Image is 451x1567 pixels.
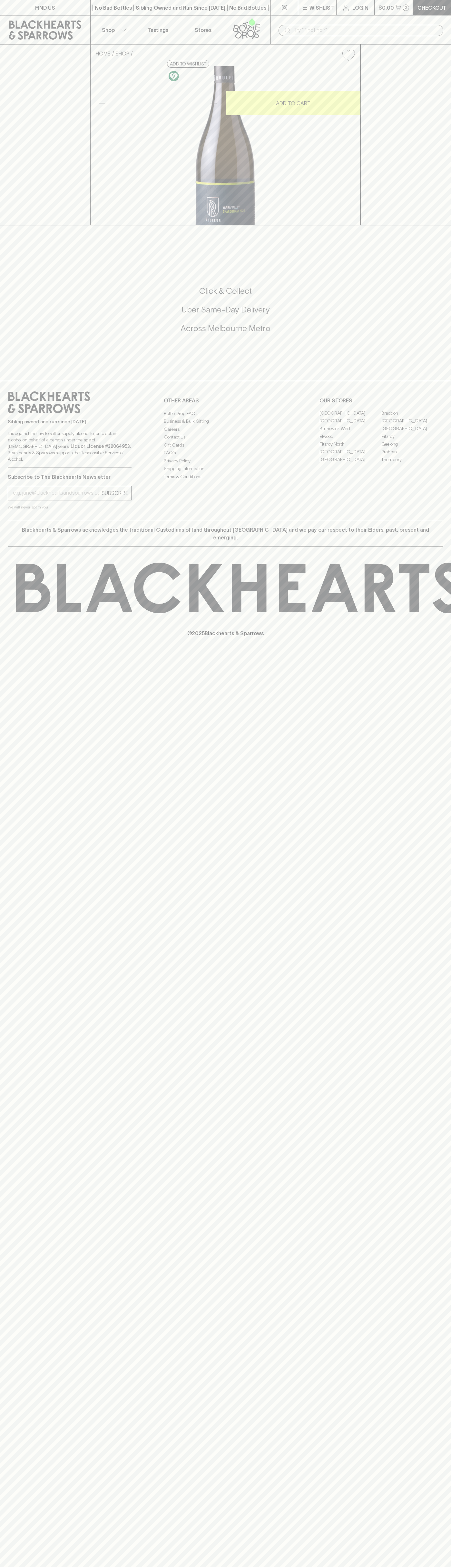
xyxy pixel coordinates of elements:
[340,47,358,64] button: Add to wishlist
[164,425,288,433] a: Careers
[167,60,209,68] button: Add to wishlist
[115,51,129,56] a: SHOP
[352,4,368,12] p: Login
[381,425,443,433] a: [GEOGRAPHIC_DATA]
[417,4,446,12] p: Checkout
[13,526,438,541] p: Blackhearts & Sparrows acknowledges the traditional Custodians of land throughout [GEOGRAPHIC_DAT...
[35,4,55,12] p: FIND US
[148,26,168,34] p: Tastings
[8,286,443,296] h5: Click & Collect
[91,66,360,225] img: 39605.png
[8,504,132,510] p: We will never spam you
[195,26,211,34] p: Stores
[164,418,288,425] a: Business & Bulk Gifting
[164,457,288,465] a: Privacy Policy
[381,440,443,448] a: Geelong
[381,456,443,464] a: Thornbury
[319,425,381,433] a: Brunswick West
[319,409,381,417] a: [GEOGRAPHIC_DATA]
[319,456,381,464] a: [GEOGRAPHIC_DATA]
[96,51,111,56] a: HOME
[405,6,407,9] p: 0
[71,444,130,449] strong: Liquor License #32064953
[8,430,132,462] p: It is against the law to sell or supply alcohol to, or to obtain alcohol on behalf of a person un...
[164,433,288,441] a: Contact Us
[309,4,334,12] p: Wishlist
[102,26,115,34] p: Shop
[102,489,129,497] p: SUBSCRIBE
[276,99,310,107] p: ADD TO CART
[381,417,443,425] a: [GEOGRAPHIC_DATA]
[164,473,288,480] a: Terms & Conditions
[319,433,381,440] a: Elwood
[13,488,99,498] input: e.g. jane@blackheartsandsparrows.com.au
[319,448,381,456] a: [GEOGRAPHIC_DATA]
[8,304,443,315] h5: Uber Same-Day Delivery
[8,323,443,334] h5: Across Melbourne Metro
[164,441,288,449] a: Gift Cards
[381,448,443,456] a: Prahran
[169,71,179,81] img: Vegan
[181,15,226,44] a: Stores
[91,15,136,44] button: Shop
[294,25,438,35] input: Try "Pinot noir"
[8,260,443,368] div: Call to action block
[135,15,181,44] a: Tastings
[226,91,360,115] button: ADD TO CART
[378,4,394,12] p: $0.00
[164,465,288,473] a: Shipping Information
[164,397,288,404] p: OTHER AREAS
[381,433,443,440] a: Fitzroy
[99,486,131,500] button: SUBSCRIBE
[8,473,132,481] p: Subscribe to The Blackhearts Newsletter
[8,419,132,425] p: Sibling owned and run since [DATE]
[164,409,288,417] a: Bottle Drop FAQ's
[319,440,381,448] a: Fitzroy North
[164,449,288,457] a: FAQ's
[381,409,443,417] a: Braddon
[319,417,381,425] a: [GEOGRAPHIC_DATA]
[319,397,443,404] p: OUR STORES
[167,69,181,83] a: Made without the use of any animal products.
